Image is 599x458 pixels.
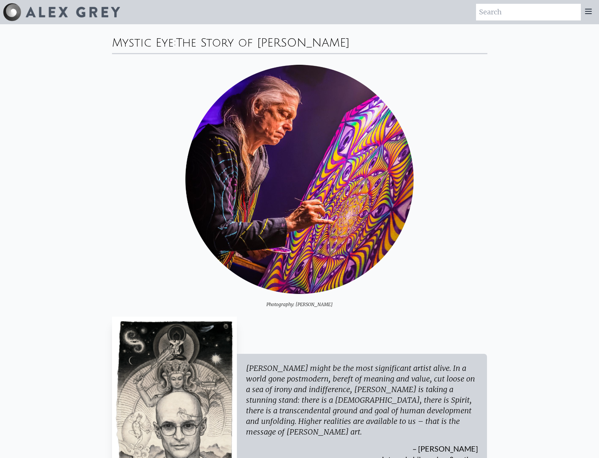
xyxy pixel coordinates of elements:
div: [PERSON_NAME] might be the most significant artist alive. In a world gone postmodern, bereft of m... [246,363,478,437]
div: The Story of [PERSON_NAME] [176,37,350,49]
div: Photography: [PERSON_NAME] [112,294,487,308]
div: Mystic Eye: [112,24,487,53]
input: Search [476,4,581,20]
